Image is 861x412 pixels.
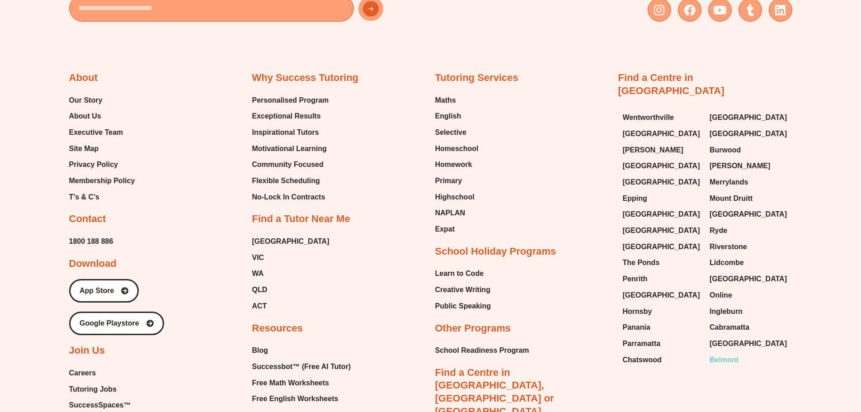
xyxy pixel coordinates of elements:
[69,366,147,380] a: Careers
[710,289,788,302] a: Online
[252,283,329,297] a: QLD
[252,344,360,357] a: Blog
[710,192,788,205] a: Mount Druitt
[435,190,479,204] a: Highschool
[252,392,339,406] span: Free English Worksheets
[435,299,491,313] span: Public Speaking
[623,192,647,205] span: Epping
[623,240,700,254] span: [GEOGRAPHIC_DATA]
[710,256,788,270] a: Lidcombe
[69,213,106,226] h2: Contact
[623,224,700,237] span: [GEOGRAPHIC_DATA]
[623,208,700,221] span: [GEOGRAPHIC_DATA]
[69,109,135,123] a: About Us
[623,272,648,286] span: Penrith
[435,267,491,280] a: Learn to Code
[623,321,650,334] span: Panania
[710,240,788,254] a: Riverstone
[69,366,96,380] span: Careers
[710,256,744,270] span: Lidcombe
[435,126,466,139] span: Selective
[623,159,700,173] span: [GEOGRAPHIC_DATA]
[816,369,861,412] iframe: Chat Widget
[252,283,268,297] span: QLD
[623,353,662,367] span: Chatswood
[435,174,479,188] a: Primary
[623,143,683,157] span: [PERSON_NAME]
[710,127,788,141] a: [GEOGRAPHIC_DATA]
[710,353,739,367] span: Belmont
[623,289,700,302] span: [GEOGRAPHIC_DATA]
[623,305,652,318] span: Hornsby
[710,305,743,318] span: Ingleburn
[252,322,303,335] h2: Resources
[252,109,321,123] span: Exceptional Results
[252,126,319,139] span: Inspirational Tutors
[252,267,329,280] a: WA
[252,213,350,226] h2: Find a Tutor Near Me
[710,111,787,124] span: [GEOGRAPHIC_DATA]
[252,251,264,265] span: VIC
[252,360,360,374] a: Successbot™ (Free AI Tutor)
[252,94,329,107] span: Personalised Program
[710,272,787,286] span: [GEOGRAPHIC_DATA]
[710,337,788,350] a: [GEOGRAPHIC_DATA]
[435,223,479,236] a: Expat
[435,322,511,335] h2: Other Programs
[710,224,788,237] a: Ryde
[710,321,749,334] span: Cabramatta
[69,142,135,156] a: Site Map
[252,142,329,156] a: Motivational Learning
[252,190,329,204] a: No-Lock In Contracts
[435,158,479,171] a: Homework
[435,126,479,139] a: Selective
[69,235,113,248] a: 1800 188 886
[710,159,788,173] a: [PERSON_NAME]
[435,344,529,357] a: School Readiness Program
[252,267,264,280] span: WA
[710,143,788,157] a: Burwood
[435,94,479,107] a: Maths
[252,174,320,188] span: Flexible Scheduling
[435,158,472,171] span: Homework
[435,142,479,156] span: Homeschool
[710,175,788,189] a: Merrylands
[623,127,700,141] span: [GEOGRAPHIC_DATA]
[710,321,788,334] a: Cabramatta
[69,174,135,188] a: Membership Policy
[710,143,741,157] span: Burwood
[710,224,727,237] span: Ryde
[252,360,351,374] span: Successbot™ (Free AI Tutor)
[69,190,99,204] span: T’s & C’s
[252,235,329,248] span: [GEOGRAPHIC_DATA]
[69,158,118,171] span: Privacy Policy
[252,158,324,171] span: Community Focused
[69,398,131,412] span: SuccessSpaces™
[69,190,135,204] a: T’s & C’s
[435,283,491,297] a: Creative Writing
[623,240,701,254] a: [GEOGRAPHIC_DATA]
[252,376,360,390] a: Free Math Worksheets
[623,272,701,286] a: Penrith
[623,175,701,189] a: [GEOGRAPHIC_DATA]
[69,398,147,412] a: SuccessSpaces™
[623,337,661,350] span: Parramatta
[710,175,748,189] span: Merrylands
[618,72,725,96] a: Find a Centre in [GEOGRAPHIC_DATA]
[435,71,518,85] h2: Tutoring Services
[710,159,770,173] span: [PERSON_NAME]
[623,192,701,205] a: Epping
[252,344,268,357] span: Blog
[623,321,701,334] a: Panania
[252,251,329,265] a: VIC
[710,272,788,286] a: [GEOGRAPHIC_DATA]
[69,344,105,357] h2: Join Us
[435,223,455,236] span: Expat
[623,111,701,124] a: Wentworthville
[69,257,117,270] h2: Download
[710,192,753,205] span: Mount Druitt
[710,240,747,254] span: Riverstone
[435,206,466,220] span: NAPLAN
